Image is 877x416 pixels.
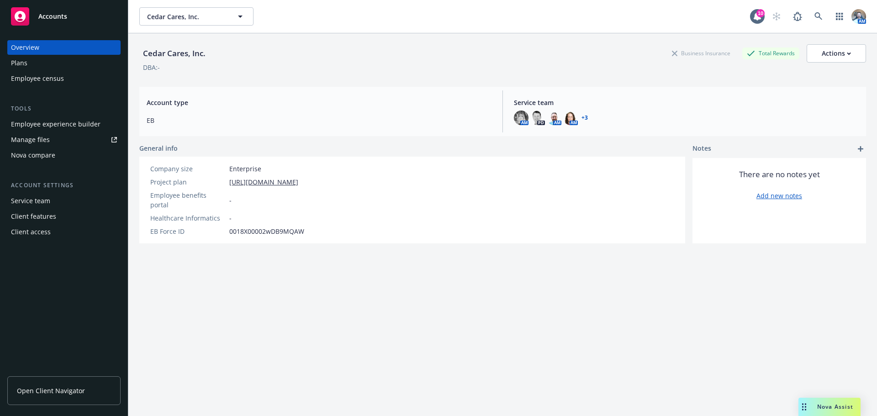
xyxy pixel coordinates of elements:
[7,56,121,70] a: Plans
[855,143,866,154] a: add
[7,194,121,208] a: Service team
[7,132,121,147] a: Manage files
[143,63,160,72] div: DBA: -
[667,47,735,59] div: Business Insurance
[7,117,121,132] a: Employee experience builder
[11,40,39,55] div: Overview
[147,98,491,107] span: Account type
[514,111,528,125] img: photo
[147,12,226,21] span: Cedar Cares, Inc.
[7,71,121,86] a: Employee census
[139,143,178,153] span: General info
[150,226,226,236] div: EB Force ID
[11,148,55,163] div: Nova compare
[822,45,851,62] div: Actions
[581,115,588,121] a: +3
[739,169,820,180] span: There are no notes yet
[514,98,859,107] span: Service team
[788,7,807,26] a: Report a Bug
[7,40,121,55] a: Overview
[756,9,765,17] div: 10
[229,226,304,236] span: 0018X00002wDB9MQAW
[817,403,853,411] span: Nova Assist
[11,225,51,239] div: Client access
[756,191,802,200] a: Add new notes
[7,148,121,163] a: Nova compare
[11,117,100,132] div: Employee experience builder
[7,225,121,239] a: Client access
[229,195,232,205] span: -
[830,7,849,26] a: Switch app
[150,213,226,223] div: Healthcare Informatics
[150,164,226,174] div: Company size
[229,164,261,174] span: Enterprise
[742,47,799,59] div: Total Rewards
[851,9,866,24] img: photo
[7,181,121,190] div: Account settings
[809,7,828,26] a: Search
[147,116,491,125] span: EB
[692,143,711,154] span: Notes
[11,132,50,147] div: Manage files
[38,13,67,20] span: Accounts
[150,177,226,187] div: Project plan
[767,7,786,26] a: Start snowing
[530,111,545,125] img: photo
[11,194,50,208] div: Service team
[807,44,866,63] button: Actions
[547,111,561,125] img: photo
[798,398,810,416] div: Drag to move
[563,111,578,125] img: photo
[139,47,209,59] div: Cedar Cares, Inc.
[7,209,121,224] a: Client features
[7,4,121,29] a: Accounts
[798,398,861,416] button: Nova Assist
[229,213,232,223] span: -
[11,209,56,224] div: Client features
[11,71,64,86] div: Employee census
[17,386,85,395] span: Open Client Navigator
[229,177,298,187] a: [URL][DOMAIN_NAME]
[11,56,27,70] div: Plans
[139,7,254,26] button: Cedar Cares, Inc.
[150,190,226,210] div: Employee benefits portal
[7,104,121,113] div: Tools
